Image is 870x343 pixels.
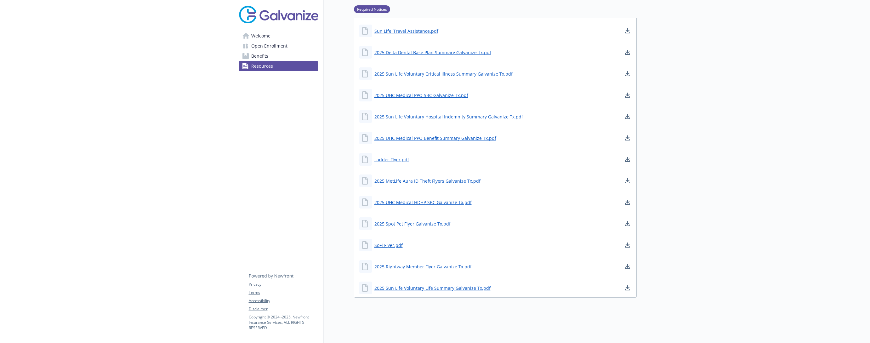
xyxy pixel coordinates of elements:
[374,156,409,163] a: Ladder Flyer.pdf
[374,135,496,141] a: 2025 UHC Medical PPO Benefit Summary Galvanize Tx.pdf
[249,314,318,330] p: Copyright © 2024 - 2025 , Newfront Insurance Services, ALL RIGHTS RESERVED
[624,220,631,227] a: download document
[251,61,273,71] span: Resources
[624,91,631,99] a: download document
[374,263,472,270] a: 2025 Rightway Member Flyer Galvanize Tx.pdf
[624,134,631,142] a: download document
[374,28,438,34] a: Sun Life_Travel Assistance.pdf
[624,27,631,35] a: download document
[374,242,403,249] a: SoFi Flyer.pdf
[239,61,318,71] a: Resources
[624,241,631,249] a: download document
[374,49,491,56] a: 2025 Delta Dental Base Plan Summary Galvanize Tx.pdf
[374,220,451,227] a: 2025 Spot Pet Flyer Galvanize Tx.pdf
[624,70,631,77] a: download document
[624,263,631,270] a: download document
[624,113,631,120] a: download document
[249,298,318,304] a: Accessibility
[624,177,631,185] a: download document
[251,51,268,61] span: Benefits
[251,41,287,51] span: Open Enrollment
[624,284,631,292] a: download document
[239,31,318,41] a: Welcome
[251,31,270,41] span: Welcome
[624,198,631,206] a: download document
[624,156,631,163] a: download document
[374,92,468,99] a: 2025 UHC Medical PPO SBC Galvanize Tx.pdf
[374,199,472,206] a: 2025 UHC Medical HDHP SBC Galvanize Tx.pdf
[249,282,318,287] a: Privacy
[374,285,491,291] a: 2025 Sun Life Voluntary Life Summary Galvanize Tx.pdf
[249,290,318,295] a: Terms
[239,41,318,51] a: Open Enrollment
[354,6,390,12] a: Required Notices
[374,113,523,120] a: 2025 Sun Life Voluntary Hospital Indemnity Summary Galvanize Tx.pdf
[374,178,480,184] a: 2025 MetLife Aura ID Theft Flyers Galvanize Tx.pdf
[249,306,318,312] a: Disclaimer
[239,51,318,61] a: Benefits
[374,71,513,77] a: 2025 Sun Life Voluntary Critical Illness Summary Galvanize Tx.pdf
[624,49,631,56] a: download document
